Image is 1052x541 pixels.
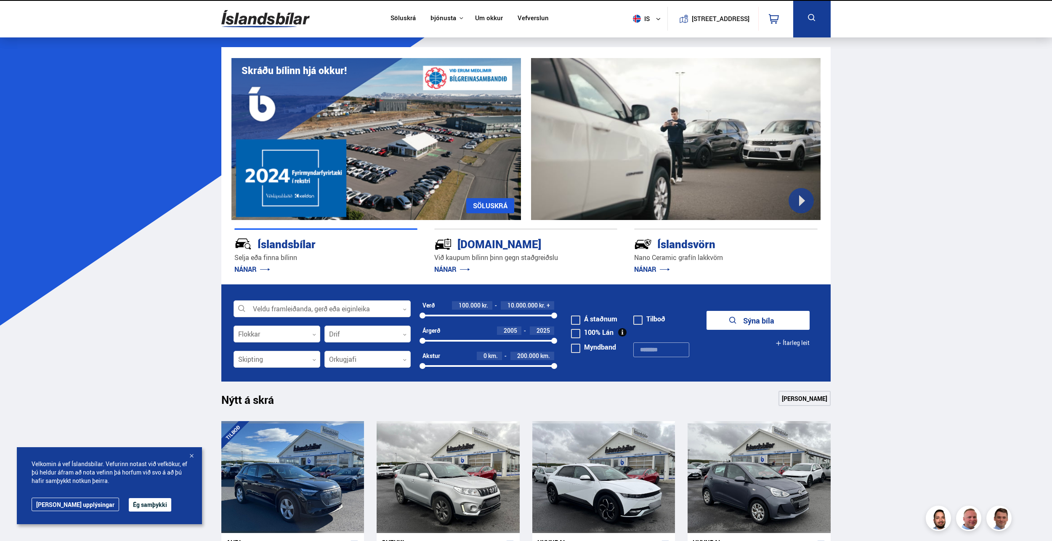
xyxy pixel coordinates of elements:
span: kr. [482,302,488,309]
p: Nano Ceramic grafín lakkvörn [634,253,817,263]
span: km. [540,353,550,359]
label: Myndband [571,344,616,350]
button: Ég samþykki [129,498,171,512]
div: Akstur [422,353,440,359]
a: Um okkur [475,14,503,23]
span: km. [488,353,498,359]
a: Söluskrá [391,14,416,23]
div: [DOMAIN_NAME] [434,236,587,251]
img: eKx6w-_Home_640_.png [231,58,521,220]
span: 2005 [504,326,517,334]
div: Verð [422,302,435,309]
img: G0Ugv5HjCgRt.svg [221,5,310,32]
a: NÁNAR [434,265,470,274]
img: FbJEzSuNWCJXmdc-.webp [988,507,1013,532]
h1: Nýtt á skrá [221,393,289,411]
span: kr. [539,302,545,309]
span: + [547,302,550,309]
button: Sýna bíla [707,311,810,330]
p: Selja eða finna bílinn [234,253,417,263]
label: Á staðnum [571,316,617,322]
span: 10.000.000 [507,301,538,309]
img: siFngHWaQ9KaOqBr.png [957,507,983,532]
div: Árgerð [422,327,440,334]
a: NÁNAR [634,265,670,274]
span: 2025 [537,326,550,334]
a: [PERSON_NAME] [778,391,831,406]
img: svg+xml;base64,PHN2ZyB4bWxucz0iaHR0cDovL3d3dy53My5vcmcvMjAwMC9zdmciIHdpZHRoPSI1MTIiIGhlaWdodD0iNT... [633,15,641,23]
span: Velkomin á vef Íslandsbílar. Vefurinn notast við vefkökur, ef þú heldur áfram að nota vefinn þá h... [32,460,187,485]
p: Við kaupum bílinn þinn gegn staðgreiðslu [434,253,617,263]
span: 200.000 [517,352,539,360]
a: SÖLUSKRÁ [466,198,514,213]
h1: Skráðu bílinn hjá okkur! [242,65,347,76]
span: 0 [483,352,487,360]
a: NÁNAR [234,265,270,274]
span: is [630,15,651,23]
img: nhp88E3Fdnt1Opn2.png [927,507,952,532]
img: tr5P-W3DuiFaO7aO.svg [434,235,452,253]
label: Tilboð [633,316,665,322]
a: Vefverslun [518,14,549,23]
a: [PERSON_NAME] upplýsingar [32,498,119,511]
button: is [630,6,667,31]
div: Íslandsvörn [634,236,787,251]
div: Íslandsbílar [234,236,388,251]
span: 100.000 [459,301,481,309]
a: [STREET_ADDRESS] [672,7,754,31]
label: 100% Lán [571,329,614,336]
button: Ítarleg leit [776,334,810,353]
button: [STREET_ADDRESS] [695,15,746,22]
button: Þjónusta [430,14,456,22]
img: -Svtn6bYgwAsiwNX.svg [634,235,652,253]
img: JRvxyua_JYH6wB4c.svg [234,235,252,253]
